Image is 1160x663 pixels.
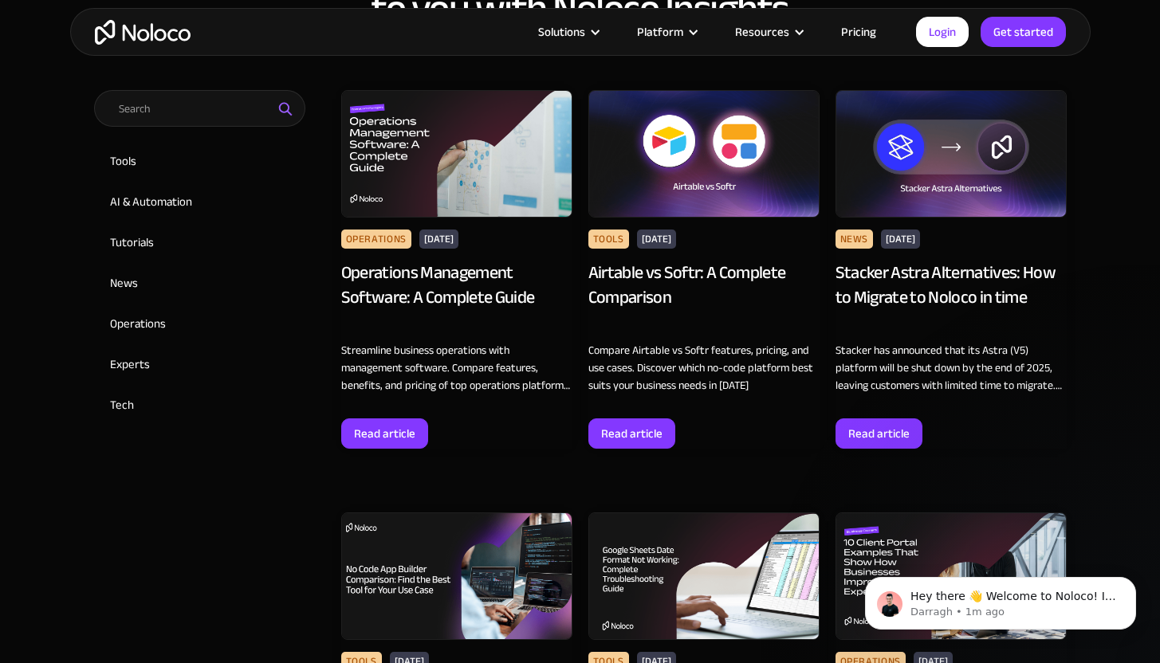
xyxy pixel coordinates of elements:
[821,22,896,42] a: Pricing
[354,423,415,444] div: Read article
[637,229,676,249] div: [DATE]
[881,229,920,249] div: [DATE]
[848,423,910,444] div: Read article
[341,229,411,249] div: Operations
[715,22,821,42] div: Resources
[341,342,572,394] div: Streamline business operations with management software. Compare features, benefits, and pricing ...
[588,342,820,394] div: Compare Airtable vs Softr features, pricing, and use cases. Discover which no-code platform best ...
[588,90,820,449] a: Tools[DATE]Airtable vs Softr: A Complete ComparisonCompare Airtable vs Softr features, pricing, a...
[836,261,1067,334] div: Stacker Astra Alternatives: How to Migrate to Noloco in time
[617,22,715,42] div: Platform
[341,90,572,449] a: Operations Management Software: A Complete GuideOperations[DATE]Operations Management Software: A...
[538,22,585,42] div: Solutions
[94,90,325,423] form: Email Form 2
[735,22,789,42] div: Resources
[841,543,1160,655] iframe: Intercom notifications message
[836,512,1067,640] img: 10 Client Portal Examples That Show How Businesses Improve Client Experience
[341,261,572,334] div: Operations Management Software: A Complete Guide
[836,342,1067,394] div: Stacker has announced that its Astra (V5) platform will be shut down by the end of 2025, leaving ...
[341,90,572,218] img: Operations Management Software: A Complete Guide
[588,261,820,334] div: Airtable vs Softr: A Complete Comparison
[518,22,617,42] div: Solutions
[95,20,191,45] a: home
[637,22,683,42] div: Platform
[981,17,1066,47] a: Get started
[94,90,305,127] input: Search
[419,229,458,249] div: [DATE]
[916,17,969,47] a: Login
[836,90,1067,449] a: News[DATE]Stacker Astra Alternatives: How to Migrate to Noloco in timeStacker has announced that ...
[588,229,629,249] div: Tools
[601,423,663,444] div: Read article
[836,229,874,249] div: News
